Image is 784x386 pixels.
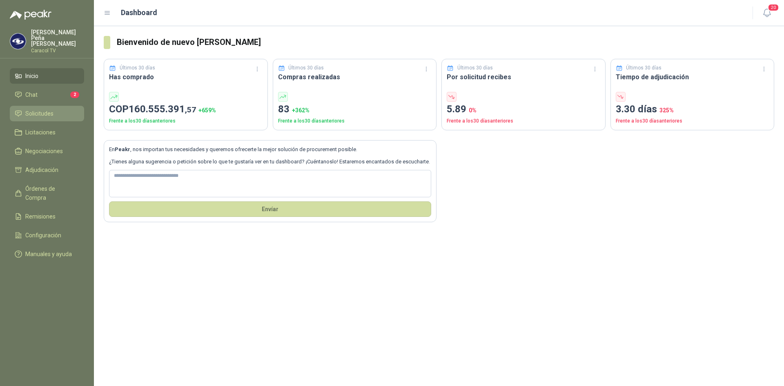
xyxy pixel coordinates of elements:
p: Frente a los 30 días anteriores [109,117,263,125]
a: Manuales y ayuda [10,246,84,262]
a: Licitaciones [10,125,84,140]
span: Adjudicación [25,165,58,174]
span: Negociaciones [25,147,63,156]
a: Chat2 [10,87,84,103]
img: Logo peakr [10,10,51,20]
p: 83 [278,102,432,117]
h3: Tiempo de adjudicación [616,72,769,82]
span: 0 % [469,107,477,114]
img: Company Logo [10,33,26,49]
a: Inicio [10,68,84,84]
a: Adjudicación [10,162,84,178]
p: 3.30 días [616,102,769,117]
span: + 362 % [292,107,310,114]
b: Peakr [115,146,130,152]
p: Frente a los 30 días anteriores [616,117,769,125]
button: 20 [759,6,774,20]
p: Últimos 30 días [457,64,493,72]
span: Manuales y ayuda [25,250,72,259]
span: 325 % [659,107,674,114]
a: Solicitudes [10,106,84,121]
h1: Dashboard [121,7,157,18]
span: 20 [768,4,779,11]
span: ,57 [185,105,196,114]
span: + 659 % [198,107,216,114]
span: Configuración [25,231,61,240]
p: [PERSON_NAME] Peña [PERSON_NAME] [31,29,84,47]
p: Frente a los 30 días anteriores [278,117,432,125]
p: Últimos 30 días [120,64,155,72]
button: Envíar [109,201,431,217]
p: ¿Tienes alguna sugerencia o petición sobre lo que te gustaría ver en tu dashboard? ¡Cuéntanoslo! ... [109,158,431,166]
span: Órdenes de Compra [25,184,76,202]
h3: Bienvenido de nuevo [PERSON_NAME] [117,36,774,49]
span: Inicio [25,71,38,80]
p: Últimos 30 días [626,64,661,72]
a: Configuración [10,228,84,243]
a: Negociaciones [10,143,84,159]
h3: Has comprado [109,72,263,82]
h3: Por solicitud recibes [447,72,600,82]
a: Remisiones [10,209,84,224]
p: En , nos importan tus necesidades y queremos ofrecerte la mejor solución de procurement posible. [109,145,431,154]
span: 2 [70,91,79,98]
p: 5.89 [447,102,600,117]
h3: Compras realizadas [278,72,432,82]
span: Licitaciones [25,128,56,137]
p: Caracol TV [31,48,84,53]
span: Chat [25,90,38,99]
p: Últimos 30 días [288,64,324,72]
p: Frente a los 30 días anteriores [447,117,600,125]
span: 160.555.391 [129,103,196,115]
p: COP [109,102,263,117]
span: Solicitudes [25,109,53,118]
span: Remisiones [25,212,56,221]
a: Órdenes de Compra [10,181,84,205]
